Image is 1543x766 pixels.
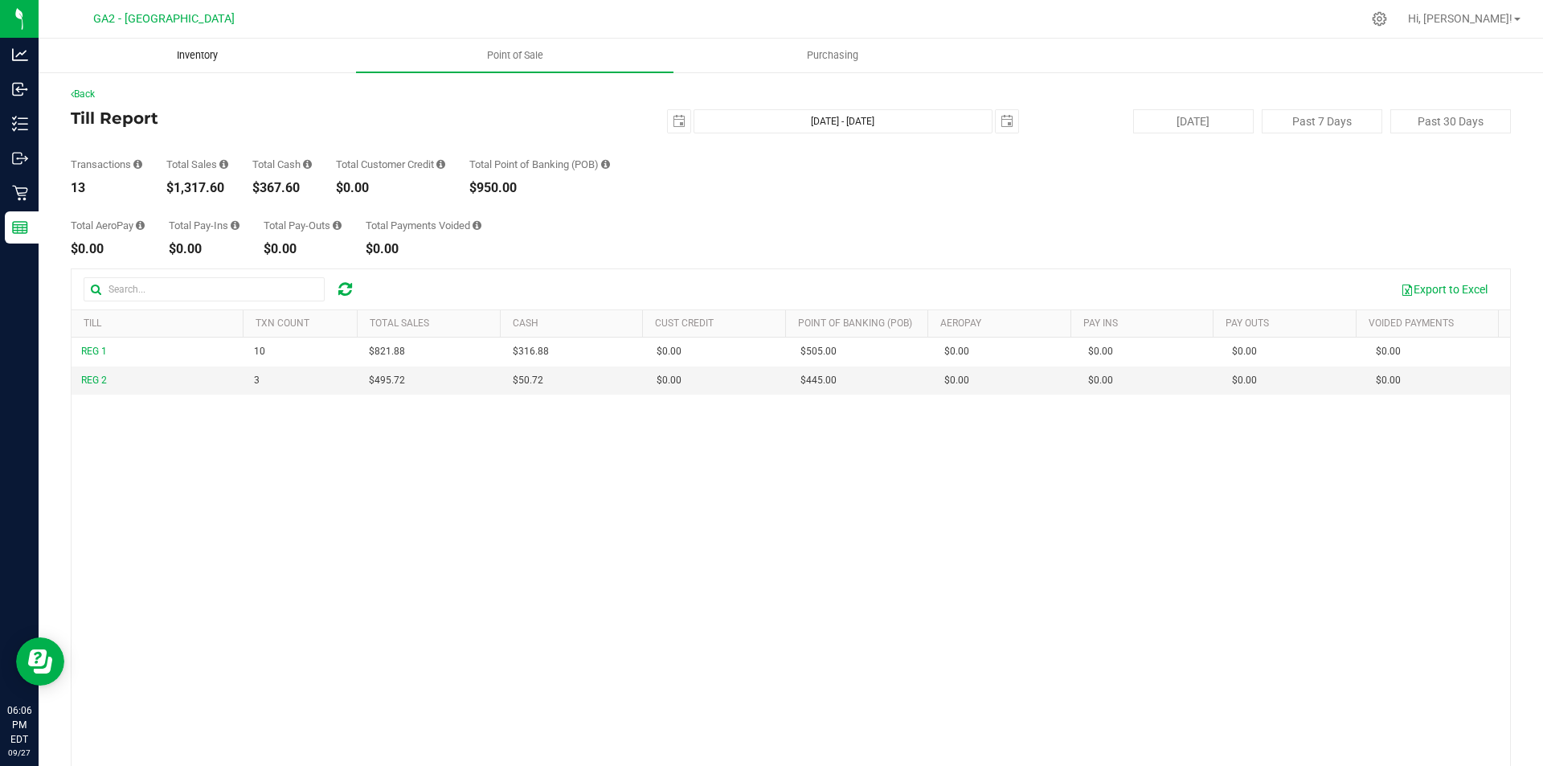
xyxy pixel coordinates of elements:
span: $316.88 [513,344,549,359]
span: REG 2 [81,375,107,386]
div: $0.00 [366,243,481,256]
span: $0.00 [657,344,681,359]
div: $1,317.60 [166,182,228,195]
div: Total Pay-Ins [169,220,239,231]
span: $0.00 [657,373,681,388]
div: Total Payments Voided [366,220,481,231]
i: Sum of all successful, non-voided payment transaction amounts using account credit as the payment... [436,159,445,170]
span: $0.00 [1376,373,1401,388]
i: Sum of all successful, non-voided cash payment transaction amounts (excluding tips and transactio... [303,159,312,170]
span: 3 [254,373,260,388]
p: 06:06 PM EDT [7,703,31,747]
button: Past 30 Days [1390,109,1511,133]
div: $0.00 [169,243,239,256]
span: $0.00 [944,373,969,388]
span: $0.00 [1376,344,1401,359]
a: Cash [513,317,538,329]
span: $0.00 [1232,373,1257,388]
span: Hi, [PERSON_NAME]! [1408,12,1512,25]
a: TXN Count [256,317,309,329]
a: Cust Credit [655,317,714,329]
span: select [996,110,1018,133]
a: Point of Sale [356,39,673,72]
a: Pay Outs [1226,317,1269,329]
span: GA2 - [GEOGRAPHIC_DATA] [93,12,235,26]
iframe: Resource center [16,637,64,686]
span: 10 [254,344,265,359]
span: Inventory [155,48,239,63]
span: $0.00 [1088,344,1113,359]
a: Voided Payments [1369,317,1454,329]
inline-svg: Reports [12,219,28,236]
a: Back [71,88,95,100]
div: $367.60 [252,182,312,195]
div: $0.00 [71,243,145,256]
div: Total Cash [252,159,312,170]
p: 09/27 [7,747,31,759]
inline-svg: Retail [12,185,28,201]
span: $0.00 [1232,344,1257,359]
span: $495.72 [369,373,405,388]
a: Purchasing [673,39,991,72]
inline-svg: Inventory [12,116,28,132]
span: Point of Sale [465,48,565,63]
span: $0.00 [944,344,969,359]
inline-svg: Analytics [12,47,28,63]
inline-svg: Outbound [12,150,28,166]
span: Purchasing [785,48,880,63]
input: Search... [84,277,325,301]
div: $950.00 [469,182,610,195]
div: 13 [71,182,142,195]
button: Export to Excel [1390,276,1498,303]
a: Pay Ins [1083,317,1118,329]
div: Total Point of Banking (POB) [469,159,610,170]
span: $50.72 [513,373,543,388]
i: Sum of all successful, non-voided payment transaction amounts (excluding tips and transaction fee... [219,159,228,170]
i: Sum of all successful AeroPay payment transaction amounts for all purchases in the date range. Ex... [136,220,145,231]
a: Till [84,317,101,329]
span: $0.00 [1088,373,1113,388]
a: Point of Banking (POB) [798,317,912,329]
span: $821.88 [369,344,405,359]
i: Sum of all cash pay-ins added to tills within the date range. [231,220,239,231]
button: Past 7 Days [1262,109,1382,133]
button: [DATE] [1133,109,1254,133]
div: Total Sales [166,159,228,170]
div: $0.00 [336,182,445,195]
div: Transactions [71,159,142,170]
a: Total Sales [370,317,429,329]
inline-svg: Inbound [12,81,28,97]
a: Inventory [39,39,356,72]
i: Count of all successful payment transactions, possibly including voids, refunds, and cash-back fr... [133,159,142,170]
div: Total Customer Credit [336,159,445,170]
a: AeroPay [940,317,981,329]
div: Total Pay-Outs [264,220,342,231]
span: $445.00 [800,373,837,388]
div: Total AeroPay [71,220,145,231]
div: $0.00 [264,243,342,256]
div: Manage settings [1369,11,1390,27]
span: $505.00 [800,344,837,359]
i: Sum of all cash pay-outs removed from tills within the date range. [333,220,342,231]
h4: Till Report [71,109,550,127]
i: Sum of all voided payment transaction amounts (excluding tips and transaction fees) within the da... [473,220,481,231]
span: REG 1 [81,346,107,357]
i: Sum of the successful, non-voided point-of-banking payment transaction amounts, both via payment ... [601,159,610,170]
span: select [668,110,690,133]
